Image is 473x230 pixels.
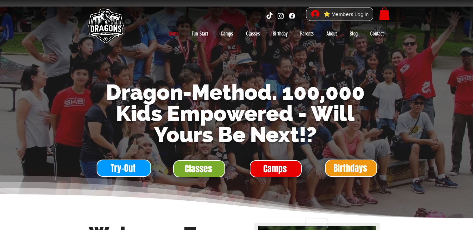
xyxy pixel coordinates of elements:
span: ⭐ Members Log In [321,9,371,19]
a: Try-Out [97,160,151,177]
a: Classes [239,29,266,39]
a: About [320,29,343,39]
span: Birthdays [334,162,367,174]
a: Blog [343,29,364,39]
nav: Site [162,29,390,39]
p: Camps [218,29,236,39]
a: Parents [294,29,320,39]
p: Parents [297,29,317,39]
span: Try-Out [111,162,136,174]
p: Classes [243,29,263,39]
a: Birthday [266,29,294,39]
span: Dragon-Method. 100,000 Kids Empowered - Will Yours Be Next!? [106,80,365,147]
p: Home [165,29,182,39]
a: Classes [173,160,225,177]
a: Home [162,29,185,39]
p: About [323,29,340,39]
ul: Social Bar [265,12,296,20]
a: Contact [364,29,390,39]
button: ⭐ Members Log In [307,7,373,21]
a: Camps [214,29,239,39]
a: Fun-Start [185,29,214,39]
span: Camps [263,163,287,175]
p: Birthday [269,29,291,39]
a: Birthdays [325,160,377,177]
p: Contact [367,29,387,39]
a: Camps [250,160,302,177]
p: Blog [346,29,361,39]
img: Skate Dragons logo with the slogan 'Empowering Youth, Enriching Families' in Singapore. [83,5,127,48]
span: Classes [185,163,212,175]
p: Fun-Start [189,29,211,39]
